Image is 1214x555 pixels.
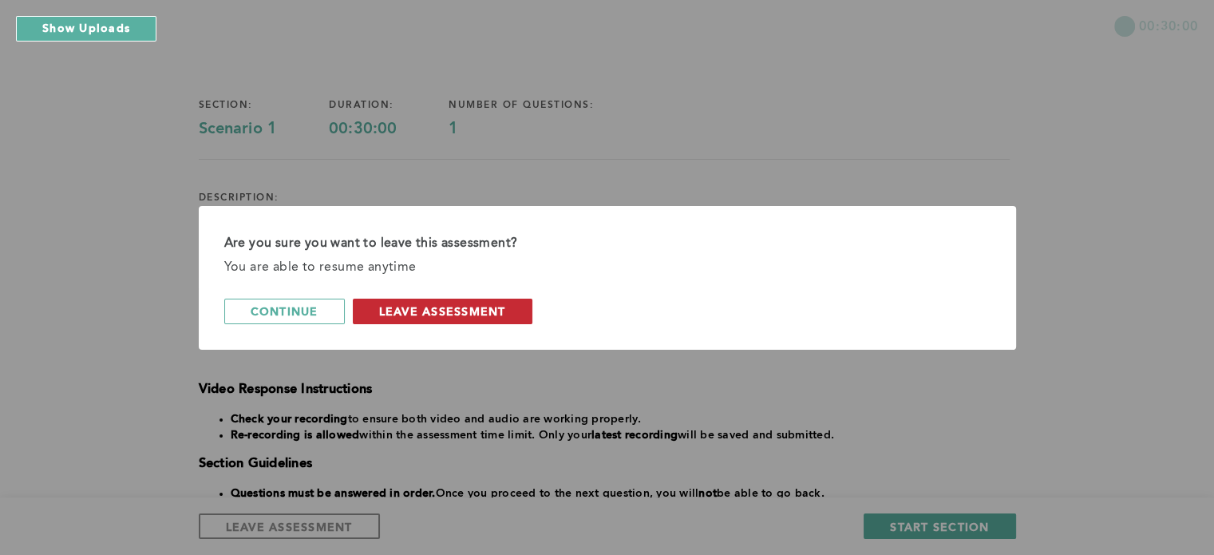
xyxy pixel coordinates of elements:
[224,256,991,279] div: You are able to resume anytime
[224,232,991,256] div: Are you sure you want to leave this assessment?
[379,303,506,319] span: leave assessment
[16,16,156,42] button: Show Uploads
[224,299,345,324] button: continue
[251,303,318,319] span: continue
[353,299,532,324] button: leave assessment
